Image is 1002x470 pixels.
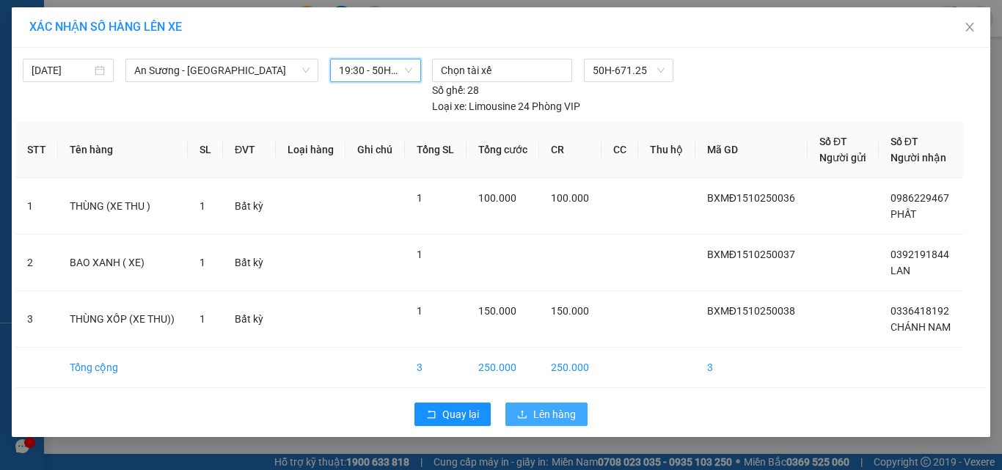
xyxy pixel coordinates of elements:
td: 3 [695,348,808,388]
div: 28 [432,82,479,98]
th: Ghi chú [345,122,405,178]
td: 3 [15,291,58,348]
th: Tổng SL [405,122,467,178]
div: Limousine 24 Phòng VIP [432,98,580,114]
th: Mã GD [695,122,808,178]
button: Close [949,7,990,48]
span: down [301,66,310,75]
span: 100.000 [551,192,589,204]
button: rollbackQuay lại [414,403,491,426]
span: 1 [200,200,205,212]
span: rollback [426,409,436,421]
span: BXMĐ1510250036 [707,192,795,204]
span: CHÁNH NAM [891,321,951,333]
span: Quay lại [442,406,479,422]
span: 150.000 [551,305,589,317]
span: Số ĐT [819,136,847,147]
td: Bất kỳ [223,291,276,348]
td: 2 [15,235,58,291]
span: PHẤT [891,208,916,220]
th: SL [188,122,223,178]
td: Bất kỳ [223,235,276,291]
span: 50H-671.25 [593,59,665,81]
span: Người nhận [891,152,946,164]
span: 1 [200,257,205,268]
td: 250.000 [539,348,601,388]
th: STT [15,122,58,178]
span: XÁC NHẬN SỐ HÀNG LÊN XE [29,20,182,34]
span: 1 [417,305,423,317]
span: BXMĐ1510250038 [707,305,795,317]
span: 19:30 - 50H-671.25 [339,59,412,81]
td: BAO XANH ( XE) [58,235,187,291]
span: upload [517,409,527,421]
span: BXMĐ1510250037 [707,249,795,260]
td: THÙNG (XE THU ) [58,178,187,235]
span: 100.000 [478,192,516,204]
span: 1 [200,313,205,325]
span: Số ĐT [891,136,918,147]
th: CC [601,122,638,178]
span: 0392191844 [891,249,949,260]
span: 1 [417,192,423,204]
span: LAN [891,265,910,276]
td: 3 [405,348,467,388]
th: Tên hàng [58,122,187,178]
td: Tổng cộng [58,348,187,388]
th: Thu hộ [638,122,695,178]
span: 1 [417,249,423,260]
span: Loại xe: [432,98,467,114]
input: 15/10/2025 [32,62,92,78]
span: Số ghế: [432,82,465,98]
span: close [964,21,976,33]
span: 150.000 [478,305,516,317]
th: CR [539,122,601,178]
span: An Sương - Quảng Ngãi [134,59,310,81]
span: 0986229467 [891,192,949,204]
td: 1 [15,178,58,235]
th: ĐVT [223,122,276,178]
td: 250.000 [467,348,540,388]
span: 0336418192 [891,305,949,317]
th: Loại hàng [276,122,346,178]
span: Lên hàng [533,406,576,422]
td: Bất kỳ [223,178,276,235]
td: THÙNG XỐP (XE THU)) [58,291,187,348]
th: Tổng cước [467,122,540,178]
span: Người gửi [819,152,866,164]
button: uploadLên hàng [505,403,588,426]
